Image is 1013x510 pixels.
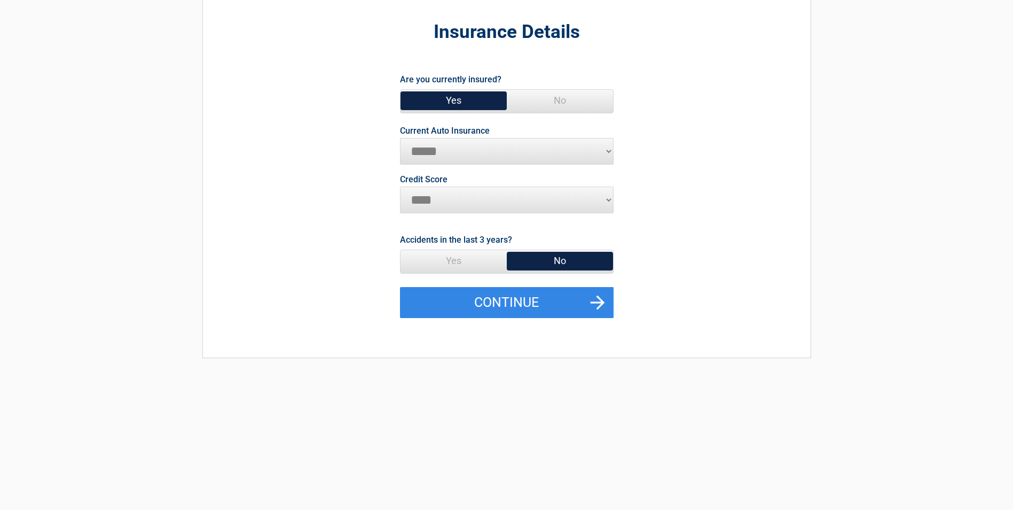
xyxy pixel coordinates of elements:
[401,250,507,272] span: Yes
[400,175,447,184] label: Credit Score
[400,287,614,318] button: Continue
[262,20,752,45] h2: Insurance Details
[507,90,613,111] span: No
[400,72,501,87] label: Are you currently insured?
[400,127,490,135] label: Current Auto Insurance
[400,233,512,247] label: Accidents in the last 3 years?
[401,90,507,111] span: Yes
[507,250,613,272] span: No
